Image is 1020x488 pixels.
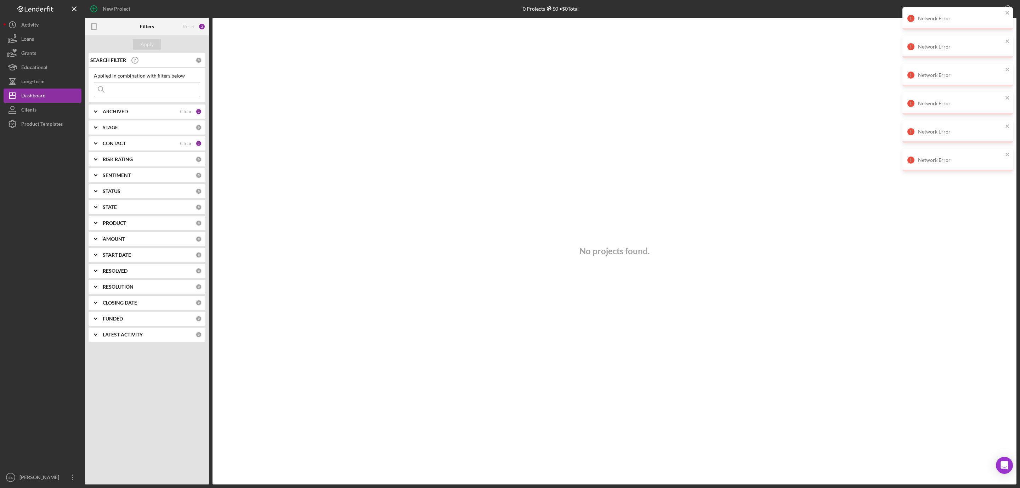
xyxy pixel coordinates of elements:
button: Activity [4,18,81,32]
div: Grants [21,46,36,62]
div: 1 [195,140,202,147]
button: Export [976,2,1016,16]
div: Product Templates [21,117,63,133]
div: 0 [195,252,202,258]
button: Apply [133,39,161,50]
div: 0 [195,268,202,274]
div: 0 [195,316,202,322]
div: 0 [195,284,202,290]
div: Export [984,2,999,16]
div: 0 [195,236,202,242]
b: START DATE [103,252,131,258]
b: STATE [103,204,117,210]
div: Network Error [918,16,1003,21]
div: New Project [103,2,130,16]
div: 0 [195,220,202,226]
div: 0 [195,57,202,63]
button: Grants [4,46,81,60]
b: STAGE [103,125,118,130]
div: Activity [21,18,39,34]
div: 1 [195,108,202,115]
div: Dashboard [21,89,46,104]
b: Filters [140,24,154,29]
b: RISK RATING [103,157,133,162]
b: FUNDED [103,316,123,322]
button: close [1005,152,1010,158]
text: SS [8,476,13,480]
div: 0 [195,124,202,131]
div: Open Intercom Messenger [996,457,1013,474]
div: Reset [183,24,195,29]
button: close [1005,123,1010,130]
b: AMOUNT [103,236,125,242]
b: SENTIMENT [103,172,131,178]
button: New Project [85,2,137,16]
button: Product Templates [4,117,81,131]
div: 0 [195,204,202,210]
b: RESOLVED [103,268,127,274]
div: 0 [195,172,202,178]
h3: No projects found. [579,246,650,256]
b: ARCHIVED [103,109,128,114]
div: Apply [141,39,154,50]
div: Long-Term [21,74,45,90]
div: Network Error [918,157,1003,163]
div: Network Error [918,101,1003,106]
button: Long-Term [4,74,81,89]
div: Network Error [918,129,1003,135]
b: LATEST ACTIVITY [103,332,143,337]
div: Loans [21,32,34,48]
div: 0 [195,188,202,194]
button: Loans [4,32,81,46]
div: 0 Projects • $0 Total [523,6,579,12]
div: Network Error [918,44,1003,50]
div: Applied in combination with filters below [94,73,200,79]
div: 0 [195,300,202,306]
div: 0 [195,331,202,338]
button: close [1005,95,1010,102]
div: Clear [180,109,192,114]
button: SS[PERSON_NAME] [4,470,81,484]
button: Clients [4,103,81,117]
button: Educational [4,60,81,74]
b: STATUS [103,188,120,194]
div: Network Error [918,72,1003,78]
b: CLOSING DATE [103,300,137,306]
b: CONTACT [103,141,126,146]
div: Educational [21,60,47,76]
button: Dashboard [4,89,81,103]
div: $0 [545,6,558,12]
button: close [1005,67,1010,73]
b: RESOLUTION [103,284,134,290]
b: SEARCH FILTER [90,57,126,63]
div: Clear [180,141,192,146]
div: 2 [198,23,205,30]
b: PRODUCT [103,220,126,226]
div: 0 [195,156,202,163]
button: close [1005,10,1010,17]
div: [PERSON_NAME] [18,470,64,486]
button: close [1005,38,1010,45]
div: Clients [21,103,36,119]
